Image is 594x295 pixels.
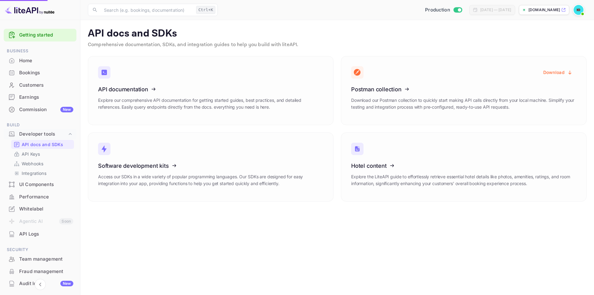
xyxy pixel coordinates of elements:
[19,181,73,188] div: UI Components
[4,179,76,191] div: UI Components
[423,7,464,14] div: Switch to Sandbox mode
[4,104,76,116] div: CommissionNew
[11,159,74,168] div: Webhooks
[4,179,76,190] a: UI Components
[480,7,511,13] div: [DATE] — [DATE]
[196,6,215,14] div: Ctrl+K
[540,66,576,78] button: Download
[35,279,46,290] button: Collapse navigation
[425,7,450,14] span: Production
[351,173,576,187] p: Explore the LiteAPI guide to effortlessly retrieve essential hotel details like photos, amenities...
[4,266,76,277] a: Fraud management
[19,106,73,113] div: Commission
[4,104,76,115] a: CommissionNew
[19,57,73,64] div: Home
[4,29,76,41] div: Getting started
[19,193,73,201] div: Performance
[11,140,74,149] div: API docs and SDKs
[4,278,76,290] div: Audit logsNew
[4,91,76,103] a: Earnings
[19,256,73,263] div: Team management
[351,163,576,169] h3: Hotel content
[98,173,323,187] p: Access our SDKs in a wide variety of popular programming languages. Our SDKs are designed for eas...
[14,141,71,148] a: API docs and SDKs
[4,246,76,253] span: Security
[4,79,76,91] a: Customers
[22,151,40,157] p: API Keys
[11,169,74,178] div: Integrations
[5,5,54,15] img: LiteAPI logo
[19,94,73,101] div: Earnings
[4,253,76,265] a: Team management
[22,160,43,167] p: Webhooks
[528,7,560,13] p: [DOMAIN_NAME]
[14,151,71,157] a: API Keys
[100,4,194,16] input: Search (e.g. bookings, documentation)
[11,150,74,158] div: API Keys
[19,69,73,76] div: Bookings
[22,170,46,176] p: Integrations
[88,56,334,125] a: API documentationExplore our comprehensive API documentation for getting started guides, best pra...
[22,141,63,148] p: API docs and SDKs
[4,228,76,240] a: API Logs
[4,129,76,140] div: Developer tools
[4,278,76,289] a: Audit logsNew
[60,107,73,112] div: New
[4,122,76,128] span: Build
[574,5,583,15] img: Ivan Orlov
[98,86,323,93] h3: API documentation
[19,280,73,287] div: Audit logs
[4,266,76,278] div: Fraud management
[19,82,73,89] div: Customers
[88,28,587,40] p: API docs and SDKs
[4,55,76,66] a: Home
[4,191,76,203] div: Performance
[19,268,73,275] div: Fraud management
[98,163,323,169] h3: Software development kits
[88,132,334,202] a: Software development kitsAccess our SDKs in a wide variety of popular programming languages. Our ...
[88,41,587,49] p: Comprehensive documentation, SDKs, and integration guides to help you build with liteAPI.
[4,203,76,215] div: Whitelabel
[4,203,76,215] a: Whitelabel
[4,67,76,79] div: Bookings
[19,206,73,213] div: Whitelabel
[4,191,76,202] a: Performance
[4,67,76,78] a: Bookings
[19,231,73,238] div: API Logs
[4,55,76,67] div: Home
[60,281,73,286] div: New
[351,86,576,93] h3: Postman collection
[19,131,67,138] div: Developer tools
[14,160,71,167] a: Webhooks
[98,97,323,111] p: Explore our comprehensive API documentation for getting started guides, best practices, and detai...
[14,170,71,176] a: Integrations
[341,132,587,202] a: Hotel contentExplore the LiteAPI guide to effortlessly retrieve essential hotel details like phot...
[351,97,576,111] p: Download our Postman collection to quickly start making API calls directly from your local machin...
[19,32,73,39] a: Getting started
[4,48,76,54] span: Business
